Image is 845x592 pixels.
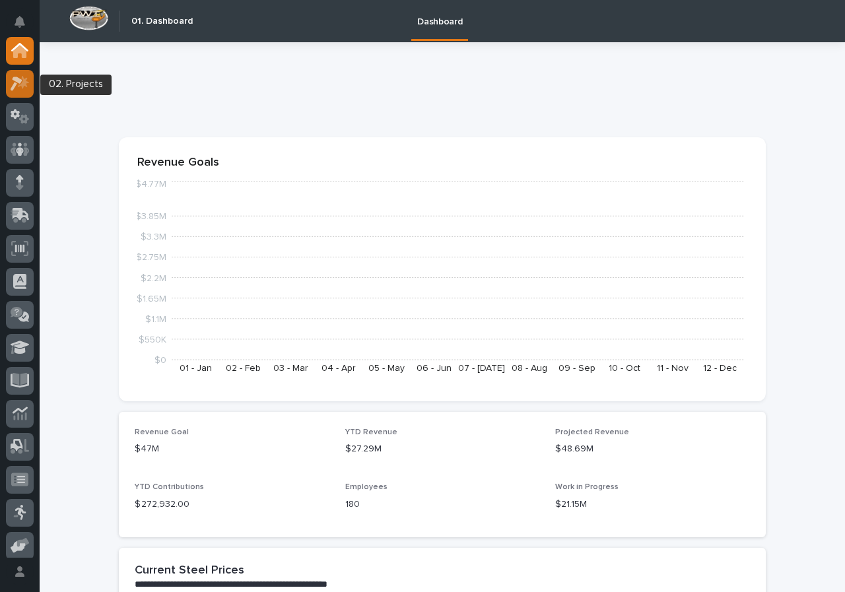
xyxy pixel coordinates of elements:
[154,356,166,365] tspan: $0
[345,498,540,511] p: 180
[137,156,747,170] p: Revenue Goals
[657,364,689,373] text: 11 - Nov
[609,364,640,373] text: 10 - Oct
[180,364,212,373] text: 01 - Jan
[458,364,505,373] text: 07 - [DATE]
[345,483,388,491] span: Employees
[417,364,452,373] text: 06 - Jun
[139,335,166,344] tspan: $550K
[17,16,34,37] div: Notifications
[345,428,397,436] span: YTD Revenue
[345,442,540,456] p: $27.29M
[558,364,595,373] text: 09 - Sep
[703,364,737,373] text: 12 - Dec
[141,273,166,282] tspan: $2.2M
[135,442,329,456] p: $47M
[512,364,547,373] text: 08 - Aug
[145,314,166,323] tspan: $1.1M
[135,428,189,436] span: Revenue Goal
[131,16,193,27] h2: 01. Dashboard
[135,180,166,189] tspan: $4.77M
[555,428,629,436] span: Projected Revenue
[135,212,166,221] tspan: $3.85M
[368,364,405,373] text: 05 - May
[6,8,34,36] button: Notifications
[555,498,750,511] p: $21.15M
[226,364,261,373] text: 02 - Feb
[135,498,329,511] p: $ 272,932.00
[141,232,166,242] tspan: $3.3M
[69,6,108,30] img: Workspace Logo
[137,294,166,303] tspan: $1.65M
[135,483,204,491] span: YTD Contributions
[321,364,356,373] text: 04 - Apr
[555,442,750,456] p: $48.69M
[136,253,166,262] tspan: $2.75M
[273,364,308,373] text: 03 - Mar
[555,483,619,491] span: Work in Progress
[135,564,244,578] h2: Current Steel Prices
